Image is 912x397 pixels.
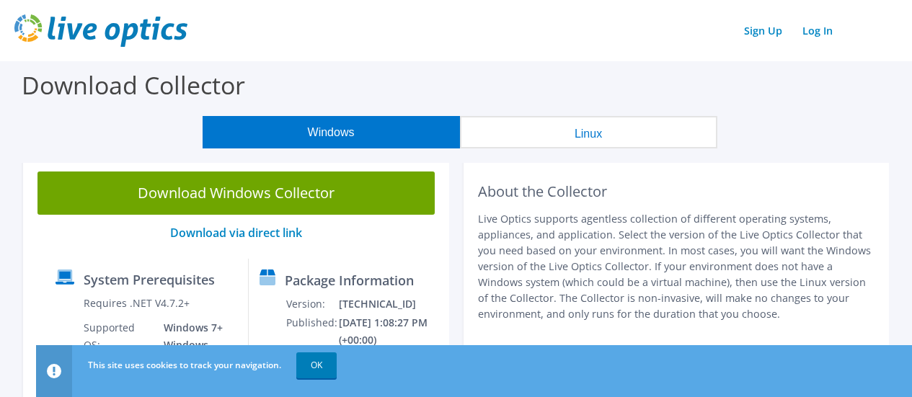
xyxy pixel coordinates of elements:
label: System Prerequisites [84,272,215,287]
label: Download Collector [22,68,245,102]
img: live_optics_svg.svg [14,14,187,47]
label: Package Information [285,273,414,287]
button: Linux [460,116,717,148]
a: Sign Up [737,20,789,41]
td: Published: [285,313,338,349]
td: [TECHNICAL_ID] [338,295,443,313]
a: Download Windows Collector [37,171,435,215]
p: Live Optics supports agentless collection of different operating systems, appliances, and applica... [478,211,875,322]
span: This site uses cookies to track your navigation. [88,359,281,371]
a: Log In [795,20,840,41]
a: OK [296,352,337,378]
button: Windows [203,116,460,148]
a: Download via direct link [170,225,302,241]
td: Version: [285,295,338,313]
td: Supported OS: [83,318,153,372]
h2: About the Collector [478,183,875,200]
label: Requires .NET V4.7.2+ [84,296,190,311]
td: [DATE] 1:08:27 PM (+00:00) [338,313,443,349]
td: Windows 7+ Windows 2008R2+ [153,318,236,372]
